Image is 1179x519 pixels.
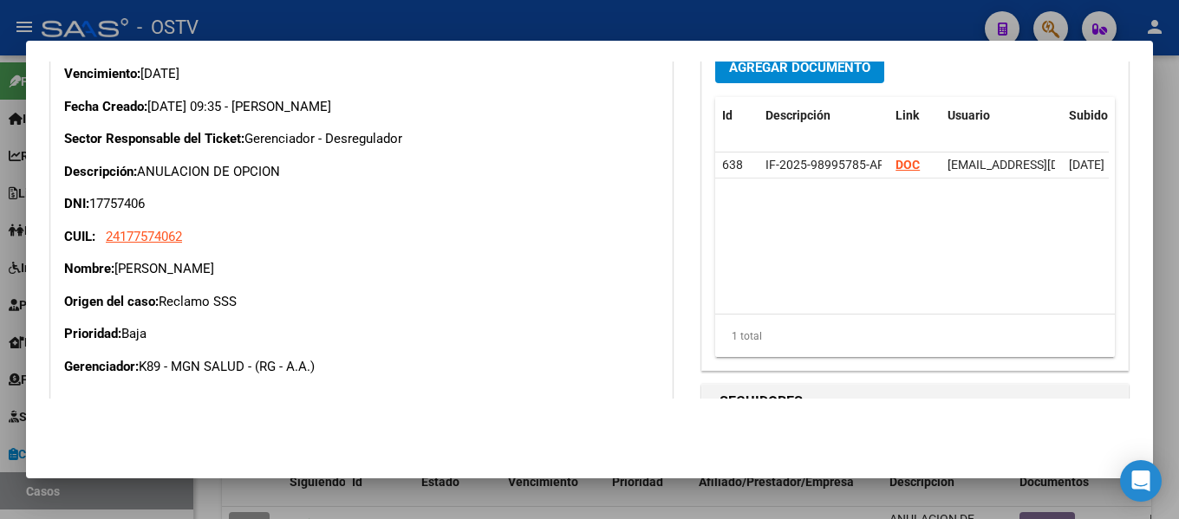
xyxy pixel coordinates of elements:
span: [DATE] [1069,158,1104,172]
strong: CUIL: [64,229,95,244]
strong: Sector Responsable del Ticket: [64,131,244,146]
span: Subido [1069,108,1108,122]
strong: Fecha Creado: [64,99,147,114]
span: Descripción [765,108,831,122]
p: K89 - MGN SALUD - (RG - A.A.) [64,357,659,377]
p: [DATE] 09:35 - [PERSON_NAME] [64,97,659,117]
strong: Vencimiento: [64,66,140,81]
div: 1 total [715,315,1115,358]
span: Id [722,108,733,122]
h1: SEGUIDORES [720,392,1111,412]
p: Reclamo SSS [64,292,659,312]
span: Link [896,108,919,122]
span: Agregar Documento [729,60,870,75]
a: DOC [896,158,920,172]
div: Open Intercom Messenger [1120,460,1162,502]
div: 638 [722,155,752,175]
datatable-header-cell: Usuario [941,97,1062,134]
span: Baja [121,326,147,341]
datatable-header-cell: Descripción [759,97,889,134]
strong: Prioridad: [64,326,121,341]
strong: DNI: [64,196,89,211]
span: Usuario [948,108,990,122]
strong: Origen del caso: [64,294,159,309]
datatable-header-cell: Id [715,97,759,134]
p: 17757406 [64,194,659,214]
datatable-header-cell: Link [889,97,941,134]
p: [DATE] [64,64,659,84]
strong: Gerenciador: [64,359,139,374]
strong: Descripción: [64,164,137,179]
span: 24177574062 [106,229,182,244]
datatable-header-cell: Subido [1062,97,1149,134]
p: ANULACION DE OPCION [64,162,659,182]
button: Agregar Documento [715,51,884,83]
span: IF-2025-98995785-APN-SGSUSS#SSS [765,158,970,172]
p: Gerenciador - Desregulador [64,129,659,149]
p: [PERSON_NAME] [64,259,659,279]
strong: Nombre: [64,261,114,276]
